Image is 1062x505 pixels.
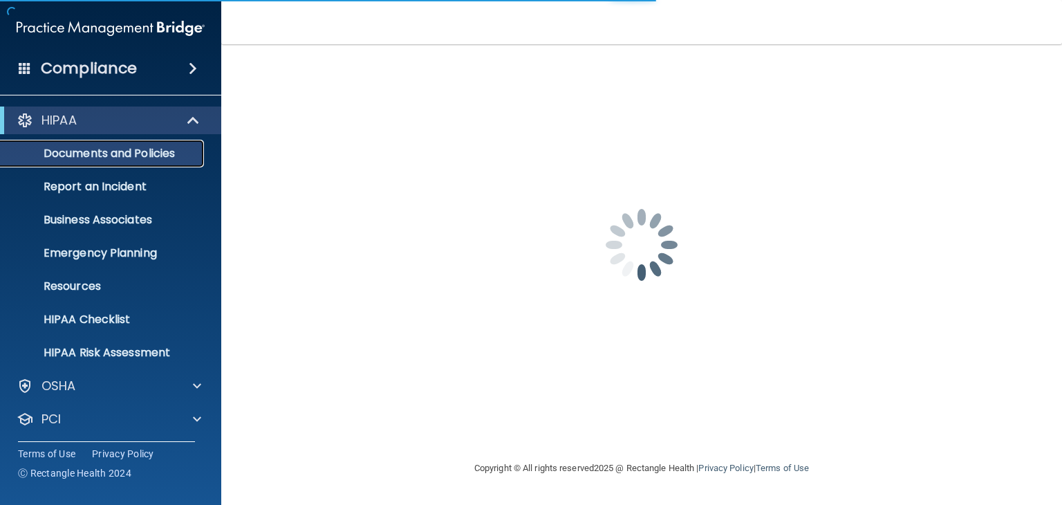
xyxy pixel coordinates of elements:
a: Terms of Use [756,463,809,473]
p: HIPAA Risk Assessment [9,346,198,360]
p: Report an Incident [9,180,198,194]
div: Copyright © All rights reserved 2025 @ Rectangle Health | | [389,446,894,490]
p: PCI [41,411,61,428]
h4: Compliance [41,59,137,78]
img: PMB logo [17,15,205,42]
p: HIPAA [41,112,77,129]
a: OSHA [17,378,201,394]
a: Privacy Policy [92,447,154,461]
a: HIPAA [17,112,201,129]
span: Ⓒ Rectangle Health 2024 [18,466,131,480]
p: HIPAA Checklist [9,313,198,327]
p: OSHA [41,378,76,394]
a: Privacy Policy [698,463,753,473]
p: Business Associates [9,213,198,227]
p: Documents and Policies [9,147,198,160]
p: Resources [9,279,198,293]
a: PCI [17,411,201,428]
img: spinner.e123f6fc.gif [572,176,711,314]
p: Emergency Planning [9,246,198,260]
a: Terms of Use [18,447,75,461]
